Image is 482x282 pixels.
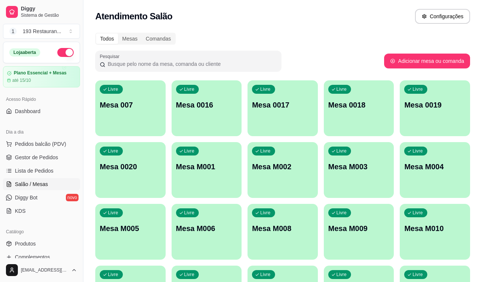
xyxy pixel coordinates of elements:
[3,151,80,163] a: Gestor de Pedidos
[3,238,80,250] a: Produtos
[3,66,80,87] a: Plano Essencial + Mesasaté 15/10
[118,33,141,44] div: Mesas
[260,210,271,216] p: Livre
[404,100,466,110] p: Mesa 0019
[260,86,271,92] p: Livre
[3,126,80,138] div: Dia a dia
[184,210,195,216] p: Livre
[176,100,237,110] p: Mesa 0016
[100,53,122,60] label: Pesquisar
[3,165,80,177] a: Lista de Pedidos
[23,28,61,35] div: 193 Restauran ...
[3,251,80,263] a: Complementos
[248,142,318,198] button: LivreMesa M002
[21,12,77,18] span: Sistema de Gestão
[14,70,67,76] article: Plano Essencial + Mesas
[15,194,38,201] span: Diggy Bot
[384,54,470,68] button: Adicionar mesa ou comanda
[3,3,80,21] a: DiggySistema de Gestão
[105,60,277,68] input: Pesquisar
[9,48,40,57] div: Loja aberta
[96,33,118,44] div: Todos
[108,148,118,154] p: Livre
[324,204,394,260] button: LivreMesa M009
[415,9,470,24] button: Configurações
[15,140,66,148] span: Pedidos balcão (PDV)
[108,272,118,278] p: Livre
[15,240,36,247] span: Produtos
[172,204,242,260] button: LivreMesa M006
[15,154,58,161] span: Gestor de Pedidos
[21,6,77,12] span: Diggy
[412,272,423,278] p: Livre
[400,142,470,198] button: LivreMesa M004
[3,178,80,190] a: Salão / Mesas
[328,161,390,172] p: Mesa M003
[328,100,390,110] p: Mesa 0018
[95,204,166,260] button: LivreMesa M005
[3,205,80,217] a: KDS
[172,80,242,136] button: LivreMesa 0016
[142,33,175,44] div: Comandas
[400,204,470,260] button: LivreMesa M010
[3,192,80,204] a: Diggy Botnovo
[176,161,237,172] p: Mesa M001
[336,272,347,278] p: Livre
[404,223,466,234] p: Mesa M010
[3,226,80,238] div: Catálogo
[108,86,118,92] p: Livre
[324,142,394,198] button: LivreMesa M003
[95,142,166,198] button: LivreMesa 0020
[412,148,423,154] p: Livre
[15,167,54,174] span: Lista de Pedidos
[3,24,80,39] button: Select a team
[252,100,313,110] p: Mesa 0017
[336,210,347,216] p: Livre
[9,28,17,35] span: 1
[336,86,347,92] p: Livre
[3,105,80,117] a: Dashboard
[15,207,26,215] span: KDS
[12,77,31,83] article: até 15/10
[21,267,68,273] span: [EMAIL_ADDRESS][DOMAIN_NAME]
[15,108,41,115] span: Dashboard
[95,10,172,22] h2: Atendimento Salão
[260,148,271,154] p: Livre
[3,261,80,279] button: [EMAIL_ADDRESS][DOMAIN_NAME]
[248,204,318,260] button: LivreMesa M008
[252,161,313,172] p: Mesa M002
[15,253,50,261] span: Complementos
[400,80,470,136] button: LivreMesa 0019
[100,100,161,110] p: Mesa 007
[3,93,80,105] div: Acesso Rápido
[412,210,423,216] p: Livre
[248,80,318,136] button: LivreMesa 0017
[172,142,242,198] button: LivreMesa M001
[15,180,48,188] span: Salão / Mesas
[176,223,237,234] p: Mesa M006
[95,80,166,136] button: LivreMesa 007
[336,148,347,154] p: Livre
[108,210,118,216] p: Livre
[100,223,161,234] p: Mesa M005
[252,223,313,234] p: Mesa M008
[100,161,161,172] p: Mesa 0020
[404,161,466,172] p: Mesa M004
[184,86,195,92] p: Livre
[57,48,74,57] button: Alterar Status
[184,272,195,278] p: Livre
[3,138,80,150] button: Pedidos balcão (PDV)
[328,223,390,234] p: Mesa M009
[412,86,423,92] p: Livre
[324,80,394,136] button: LivreMesa 0018
[184,148,195,154] p: Livre
[260,272,271,278] p: Livre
